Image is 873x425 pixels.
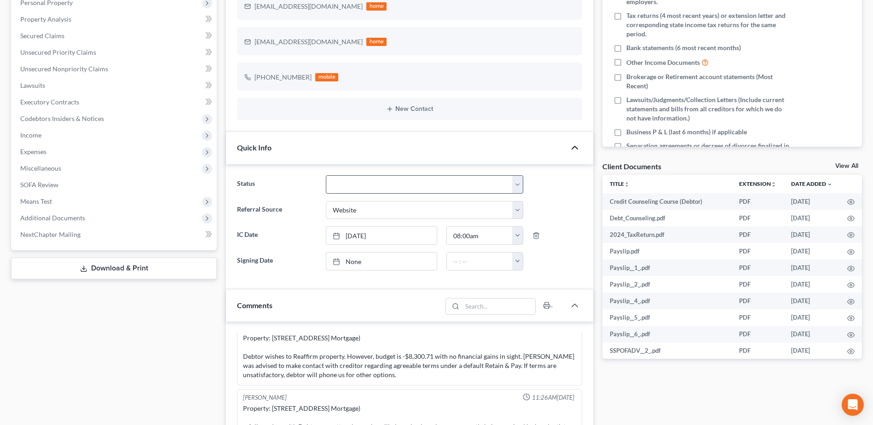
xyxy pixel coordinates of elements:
[20,115,104,122] span: Codebtors Insiders & Notices
[602,259,732,276] td: Payslip__1_.pdf
[739,180,776,187] a: Extensionunfold_more
[732,310,784,326] td: PDF
[732,210,784,226] td: PDF
[20,65,108,73] span: Unsecured Nonpriority Claims
[784,210,840,226] td: [DATE]
[784,226,840,243] td: [DATE]
[20,148,46,155] span: Expenses
[602,193,732,210] td: Credit Counseling Course (Debtor)
[784,293,840,309] td: [DATE]
[732,276,784,293] td: PDF
[602,276,732,293] td: Payslip__2_.pdf
[232,226,321,245] label: IC Date
[366,38,387,46] div: home
[243,393,287,402] div: [PERSON_NAME]
[732,226,784,243] td: PDF
[366,2,387,11] div: home
[13,61,217,77] a: Unsecured Nonpriority Claims
[784,193,840,210] td: [DATE]
[326,253,437,270] a: None
[602,161,661,171] div: Client Documents
[237,301,272,310] span: Comments
[626,43,741,52] span: Bank statements (6 most recent months)
[784,276,840,293] td: [DATE]
[447,253,513,270] input: -- : --
[732,343,784,359] td: PDF
[626,127,747,137] span: Business P & L (last 6 months) if applicable
[13,11,217,28] a: Property Analysis
[784,259,840,276] td: [DATE]
[20,81,45,89] span: Lawsuits
[732,293,784,309] td: PDF
[784,326,840,343] td: [DATE]
[13,94,217,110] a: Executory Contracts
[20,214,85,222] span: Additional Documents
[602,243,732,259] td: Payslip.pdf
[771,182,776,187] i: unfold_more
[532,393,574,402] span: 11:26AM[DATE]
[827,182,833,187] i: expand_more
[624,182,630,187] i: unfold_more
[20,164,61,172] span: Miscellaneous
[20,48,96,56] span: Unsecured Priority Claims
[784,343,840,359] td: [DATE]
[237,143,272,152] span: Quick Info
[447,227,513,244] input: -- : --
[20,230,81,238] span: NextChapter Mailing
[13,177,217,193] a: SOFA Review
[602,226,732,243] td: 2024_TaxReturn.pdf
[20,181,58,189] span: SOFA Review
[784,243,840,259] td: [DATE]
[732,326,784,343] td: PDF
[842,394,864,416] div: Open Intercom Messenger
[732,193,784,210] td: PDF
[602,210,732,226] td: Debt_Counseling.pdf
[602,326,732,343] td: Payslip__6_.pdf
[232,252,321,270] label: Signing Date
[626,11,789,39] span: Tax returns (4 most recent years) or extension letter and corresponding state income tax returns ...
[254,2,363,11] div: [EMAIL_ADDRESS][DOMAIN_NAME]
[20,15,71,23] span: Property Analysis
[20,131,41,139] span: Income
[232,175,321,194] label: Status
[610,180,630,187] a: Titleunfold_more
[13,226,217,243] a: NextChapter Mailing
[254,37,363,46] div: [EMAIL_ADDRESS][DOMAIN_NAME]
[626,95,789,123] span: Lawsuits/Judgments/Collection Letters (Include current statements and bills from all creditors fo...
[835,163,858,169] a: View All
[315,73,338,81] div: mobile
[13,77,217,94] a: Lawsuits
[326,227,437,244] a: [DATE]
[20,197,52,205] span: Means Test
[254,73,312,82] div: [PHONE_NUMBER]
[11,258,217,279] a: Download & Print
[732,243,784,259] td: PDF
[13,44,217,61] a: Unsecured Priority Claims
[244,105,575,113] button: New Contact
[626,141,789,160] span: Separation agreements or decrees of divorces finalized in the past 2 years
[20,32,64,40] span: Secured Claims
[732,259,784,276] td: PDF
[13,28,217,44] a: Secured Claims
[462,299,535,314] input: Search...
[784,310,840,326] td: [DATE]
[791,180,833,187] a: Date Added expand_more
[602,343,732,359] td: SSPOFADV__2_.pdf
[243,333,576,379] div: Property: [STREET_ADDRESS] Mortgage) Debtor wishes to Reaffirm property. However, budget is -$8,3...
[602,310,732,326] td: Payslip__5_.pdf
[626,72,789,91] span: Brokerage or Retirement account statements (Most Recent)
[602,293,732,309] td: Payslip__4_.pdf
[232,201,321,219] label: Referral Source
[20,98,79,106] span: Executory Contracts
[626,58,700,67] span: Other Income Documents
